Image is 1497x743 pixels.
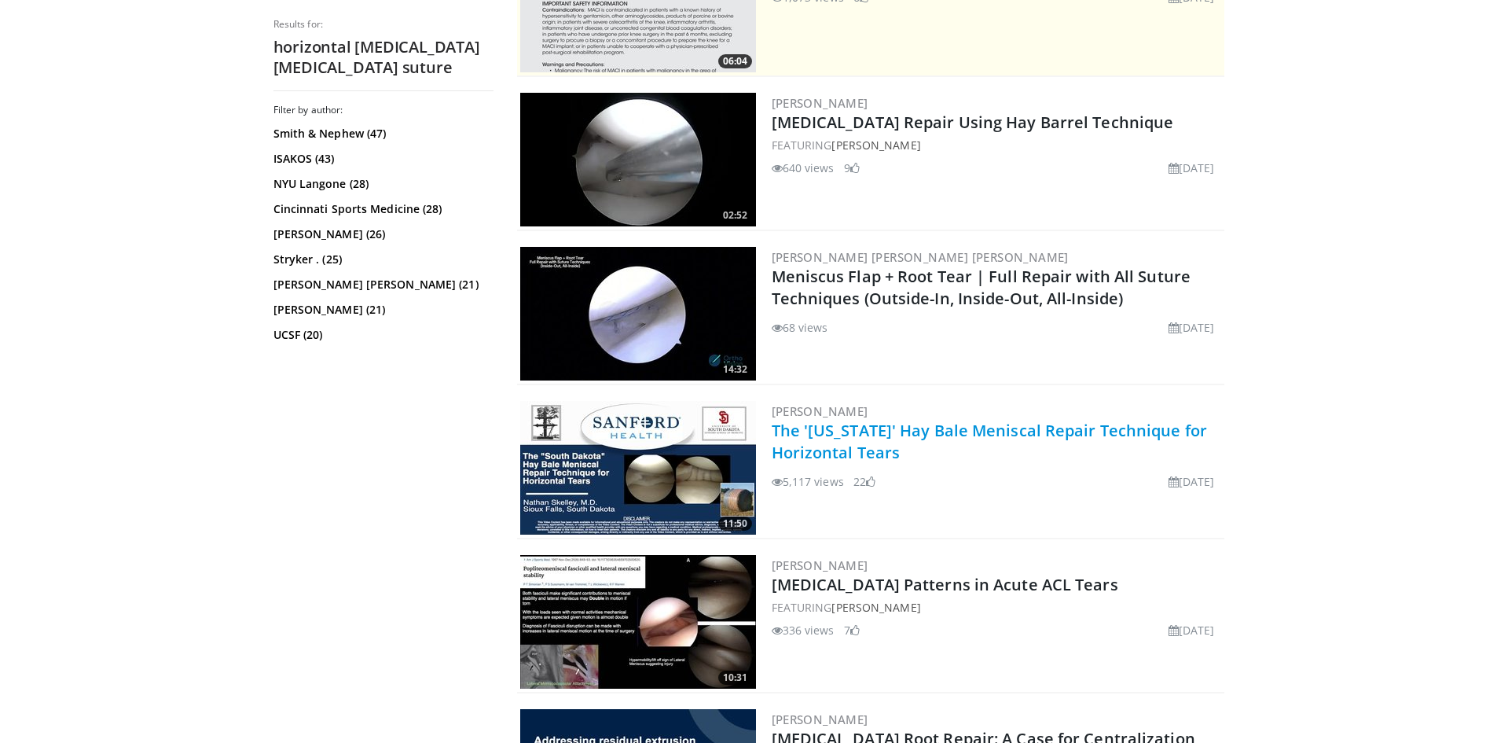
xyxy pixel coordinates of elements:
li: [DATE] [1169,319,1215,336]
a: [PERSON_NAME] [772,403,868,419]
a: UCSF (20) [273,327,490,343]
h3: Filter by author: [273,104,493,116]
a: [MEDICAL_DATA] Patterns in Acute ACL Tears [772,574,1118,595]
img: afbb2aee-e6f9-4de6-903a-b7d3420cb73d.jpeg.300x170_q85_crop-smart_upscale.jpg [520,401,756,535]
a: The '[US_STATE]' Hay Bale Meniscal Repair Technique for Horizontal Tears [772,420,1208,463]
img: 668c1cee-1ff6-46bb-913b-50f69012f802.300x170_q85_crop-smart_upscale.jpg [520,555,756,689]
span: 06:04 [718,54,752,68]
span: 14:32 [718,362,752,377]
span: 02:52 [718,208,752,223]
a: NYU Langone (28) [273,176,490,192]
a: [PERSON_NAME] [831,138,920,153]
a: [PERSON_NAME] [PERSON_NAME] [PERSON_NAME] [772,249,1069,265]
li: 7 [844,622,860,638]
a: Stryker . (25) [273,252,490,267]
a: [PERSON_NAME] (26) [273,226,490,242]
p: Results for: [273,18,493,31]
a: 10:31 [520,555,756,689]
a: [PERSON_NAME] [772,557,868,573]
a: [PERSON_NAME] [831,600,920,615]
li: [DATE] [1169,160,1215,176]
a: [PERSON_NAME] [772,95,868,111]
a: Smith & Nephew (47) [273,126,490,142]
li: 9 [844,160,860,176]
a: Cincinnati Sports Medicine (28) [273,201,490,217]
a: [PERSON_NAME] [772,712,868,727]
h2: horizontal [MEDICAL_DATA] [MEDICAL_DATA] suture [273,37,493,78]
a: 02:52 [520,93,756,226]
li: 640 views [772,160,835,176]
div: FEATURING [772,137,1221,153]
li: [DATE] [1169,622,1215,638]
img: 0d7cc754-e1d8-49db-b078-aae5fc606ba8.300x170_q85_crop-smart_upscale.jpg [520,93,756,226]
li: 336 views [772,622,835,638]
a: ISAKOS (43) [273,151,490,167]
a: 14:32 [520,247,756,381]
a: [PERSON_NAME] [PERSON_NAME] (21) [273,277,490,292]
img: 3126271e-8835-4f5d-b018-f963a9b9ffcc.300x170_q85_crop-smart_upscale.jpg [520,247,756,381]
li: [DATE] [1169,473,1215,490]
li: 22 [853,473,875,490]
a: 11:50 [520,401,756,535]
li: 5,117 views [772,473,844,490]
li: 68 views [772,319,828,336]
a: Meniscus Flap + Root Tear | Full Repair with All Suture Techniques (Outside-In, Inside-Out, All-I... [772,266,1191,309]
div: FEATURING [772,599,1221,616]
span: 11:50 [718,517,752,531]
span: 10:31 [718,671,752,685]
a: [PERSON_NAME] (21) [273,302,490,318]
a: [MEDICAL_DATA] Repair Using Hay Barrel Technique [772,112,1174,133]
